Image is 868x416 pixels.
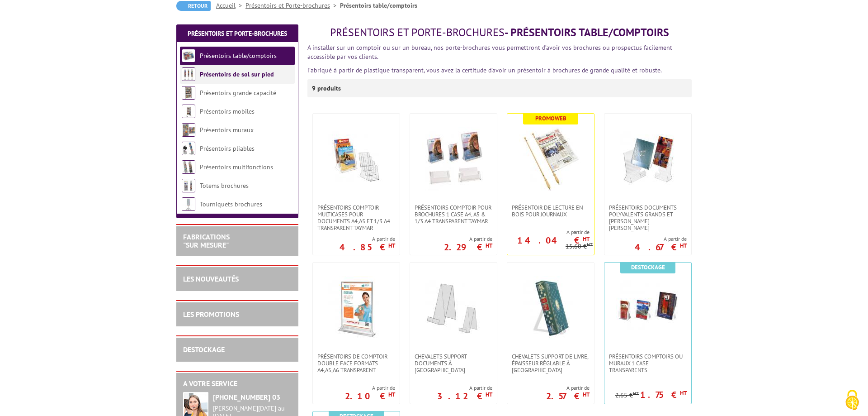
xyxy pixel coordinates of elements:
sup: HT [388,242,395,249]
img: PRÉSENTOIRS DE COMPTOIR DOUBLE FACE FORMATS A4,A5,A6 TRANSPARENT [325,276,388,339]
span: PRÉSENTOIRS COMPTOIR POUR BROCHURES 1 CASE A4, A5 & 1/3 A4 TRANSPARENT taymar [415,204,492,225]
font: Fabriqué à partir de plastique transparent, vous avez la certitude d’avoir un présentoir à brochu... [307,66,662,74]
a: PRÉSENTOIRS COMPTOIR POUR BROCHURES 1 CASE A4, A5 & 1/3 A4 TRANSPARENT taymar [410,204,497,225]
p: 4.85 € [340,244,395,250]
a: Présentoirs multifonctions [200,163,273,171]
p: 4.67 € [635,244,687,250]
p: 2.29 € [444,244,492,250]
img: Présentoirs muraux [182,123,195,137]
sup: HT [486,242,492,249]
img: Présentoirs mobiles [182,105,195,118]
h2: A votre service [183,380,292,388]
span: A partir de [444,235,492,243]
img: PRÉSENTOIRS COMPTOIR POUR BROCHURES 1 CASE A4, A5 & 1/3 A4 TRANSPARENT taymar [422,127,485,191]
font: A installer sur un comptoir ou sur un bureau, nos porte-brochures vous permettront d’avoir vos br... [307,43,672,61]
p: 9 produits [312,79,346,97]
img: Présentoirs table/comptoirs [182,49,195,62]
span: A partir de [546,384,590,392]
span: PRÉSENTOIRS DE COMPTOIR DOUBLE FACE FORMATS A4,A5,A6 TRANSPARENT [317,353,395,373]
span: CHEVALETS SUPPORT DE LIVRE, ÉPAISSEUR RÉGLABLE À [GEOGRAPHIC_DATA] [512,353,590,373]
a: Présentoirs et Porte-brochures [188,29,287,38]
p: 2.65 € [615,392,639,399]
sup: HT [587,241,593,248]
img: Présentoirs multifonctions [182,160,195,174]
span: CHEVALETS SUPPORT DOCUMENTS À [GEOGRAPHIC_DATA] [415,353,492,373]
span: Présentoirs Documents Polyvalents Grands et [PERSON_NAME] [PERSON_NAME] [609,204,687,231]
span: A partir de [437,384,492,392]
span: A partir de [507,229,590,236]
sup: HT [680,389,687,397]
a: Tourniquets brochures [200,200,262,208]
button: Cookies (fenêtre modale) [836,385,868,416]
sup: HT [583,391,590,398]
a: LES NOUVEAUTÉS [183,274,239,283]
span: A partir de [345,384,395,392]
b: Destockage [631,263,665,271]
span: Présentoir de lecture en bois pour journaux [512,204,590,218]
a: Présentoirs mobiles [200,107,255,115]
span: A partir de [635,235,687,243]
img: Cookies (fenêtre modale) [841,389,863,411]
strong: [PHONE_NUMBER] 03 [213,392,280,402]
a: Présentoirs Documents Polyvalents Grands et [PERSON_NAME] [PERSON_NAME] [604,204,691,231]
span: A partir de [340,235,395,243]
a: DESTOCKAGE [183,345,225,354]
img: CHEVALETS SUPPORT DE LIVRE, ÉPAISSEUR RÉGLABLE À POSER [519,276,582,339]
img: Présentoirs pliables [182,142,195,155]
sup: HT [583,235,590,243]
a: CHEVALETS SUPPORT DE LIVRE, ÉPAISSEUR RÉGLABLE À [GEOGRAPHIC_DATA] [507,353,594,373]
img: Présentoir de lecture en bois pour journaux [519,127,582,191]
a: CHEVALETS SUPPORT DOCUMENTS À [GEOGRAPHIC_DATA] [410,353,497,373]
a: PRÉSENTOIRS DE COMPTOIR DOUBLE FACE FORMATS A4,A5,A6 TRANSPARENT [313,353,400,373]
a: Présentoirs grande capacité [200,89,276,97]
sup: HT [388,391,395,398]
a: Présentoirs de sol sur pied [200,70,274,78]
span: Présentoirs comptoirs ou muraux 1 case Transparents [609,353,687,373]
img: Présentoirs comptoir multicases POUR DOCUMENTS A4,A5 ET 1/3 A4 TRANSPARENT TAYMAR [325,127,388,191]
a: LES PROMOTIONS [183,310,239,319]
a: Présentoirs comptoir multicases POUR DOCUMENTS A4,A5 ET 1/3 A4 TRANSPARENT TAYMAR [313,204,400,231]
a: FABRICATIONS"Sur Mesure" [183,232,230,249]
h1: - Présentoirs table/comptoirs [307,27,692,38]
img: Présentoirs comptoirs ou muraux 1 case Transparents [616,276,679,339]
img: Présentoirs de sol sur pied [182,67,195,81]
a: Présentoirs pliables [200,144,255,153]
p: 2.10 € [345,393,395,399]
img: Tourniquets brochures [182,197,195,211]
a: Accueil [216,1,245,10]
img: Totems brochures [182,179,195,192]
img: CHEVALETS SUPPORT DOCUMENTS À POSER [422,276,485,339]
sup: HT [680,242,687,249]
a: Présentoirs muraux [200,126,254,134]
a: Présentoirs table/comptoirs [200,52,277,60]
p: 3.12 € [437,393,492,399]
span: Présentoirs et Porte-brochures [330,25,505,39]
p: 15.60 € [566,243,593,250]
a: Retour [176,1,211,11]
sup: HT [633,390,639,397]
span: Présentoirs comptoir multicases POUR DOCUMENTS A4,A5 ET 1/3 A4 TRANSPARENT TAYMAR [317,204,395,231]
img: Présentoirs Documents Polyvalents Grands et Petits Modèles [616,127,679,191]
p: 1.75 € [640,392,687,397]
p: 2.57 € [546,393,590,399]
a: Totems brochures [200,182,249,190]
b: Promoweb [535,115,566,122]
a: Présentoirs et Porte-brochures [245,1,340,10]
a: Présentoir de lecture en bois pour journaux [507,204,594,218]
a: Présentoirs comptoirs ou muraux 1 case Transparents [604,353,691,373]
sup: HT [486,391,492,398]
img: Présentoirs grande capacité [182,86,195,100]
li: Présentoirs table/comptoirs [340,1,417,10]
p: 14.04 € [517,238,590,243]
